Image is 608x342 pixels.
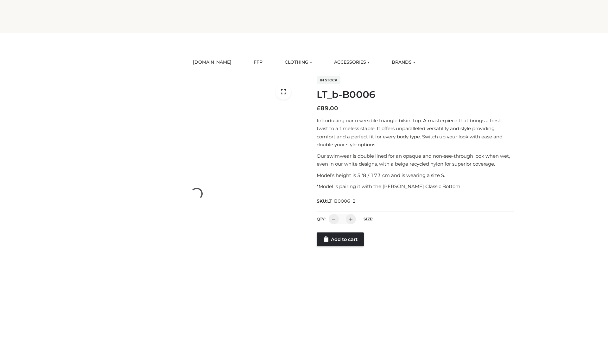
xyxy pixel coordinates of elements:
h1: LT_b-B0006 [317,89,514,100]
bdi: 89.00 [317,105,338,112]
a: FFP [249,55,267,69]
p: Model’s height is 5 ‘8 / 173 cm and is wearing a size S. [317,171,514,180]
a: CLOTHING [280,55,317,69]
p: Our swimwear is double lined for an opaque and non-see-through look when wet, even in our white d... [317,152,514,168]
p: *Model is pairing it with the [PERSON_NAME] Classic Bottom [317,182,514,191]
a: BRANDS [387,55,420,69]
span: SKU: [317,197,356,205]
p: Introducing our reversible triangle bikini top. A masterpiece that brings a fresh twist to a time... [317,117,514,149]
label: Size: [364,217,373,221]
span: LT_B0006_2 [327,198,356,204]
span: £ [317,105,320,112]
a: [DOMAIN_NAME] [188,55,236,69]
a: ACCESSORIES [329,55,374,69]
a: Add to cart [317,232,364,246]
label: QTY: [317,217,326,221]
span: In stock [317,76,340,84]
